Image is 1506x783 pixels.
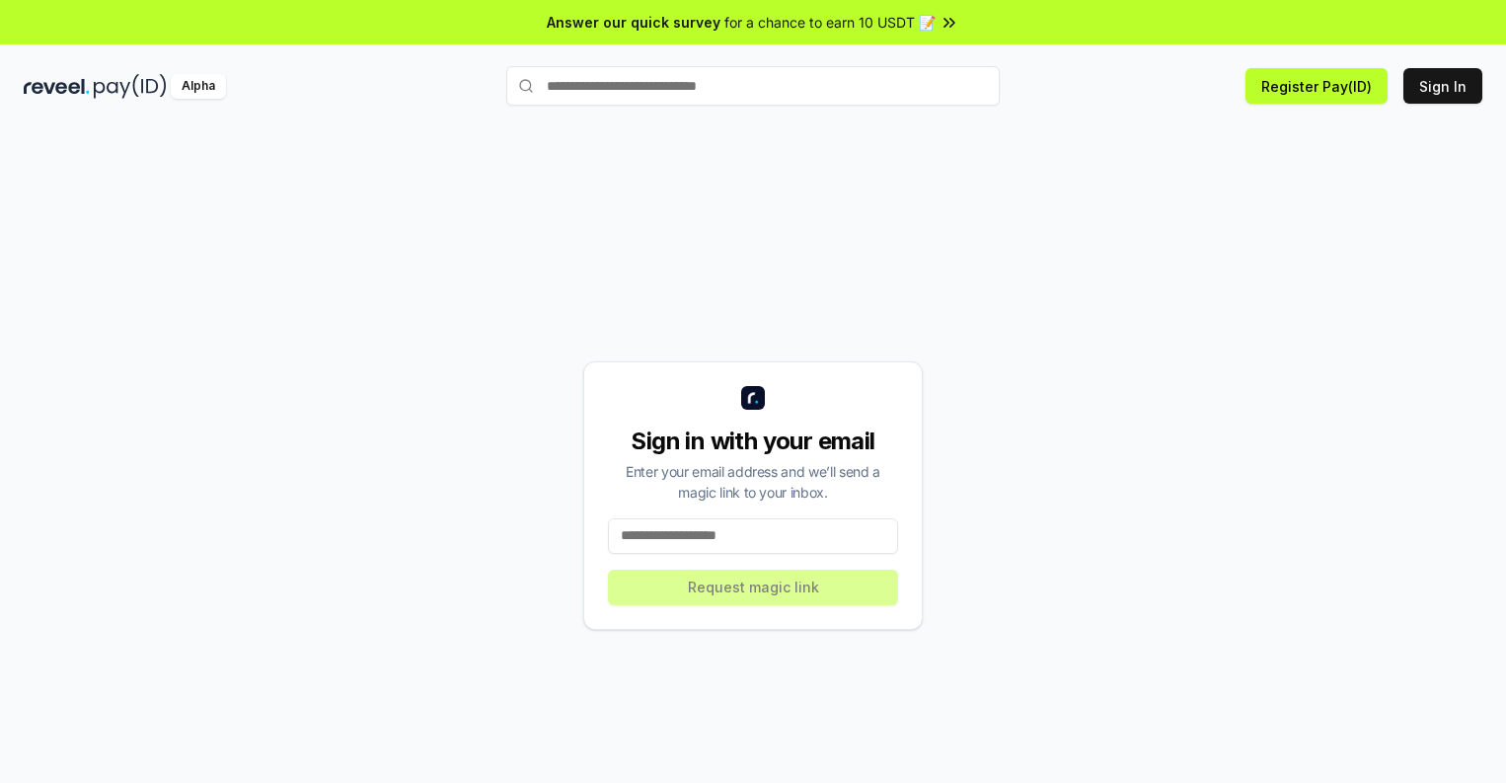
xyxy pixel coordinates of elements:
button: Register Pay(ID) [1245,68,1388,104]
img: reveel_dark [24,74,90,99]
img: logo_small [741,386,765,410]
div: Alpha [171,74,226,99]
span: Answer our quick survey [547,12,720,33]
span: for a chance to earn 10 USDT 📝 [724,12,936,33]
button: Sign In [1403,68,1482,104]
img: pay_id [94,74,167,99]
div: Enter your email address and we’ll send a magic link to your inbox. [608,461,898,503]
div: Sign in with your email [608,426,898,457]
